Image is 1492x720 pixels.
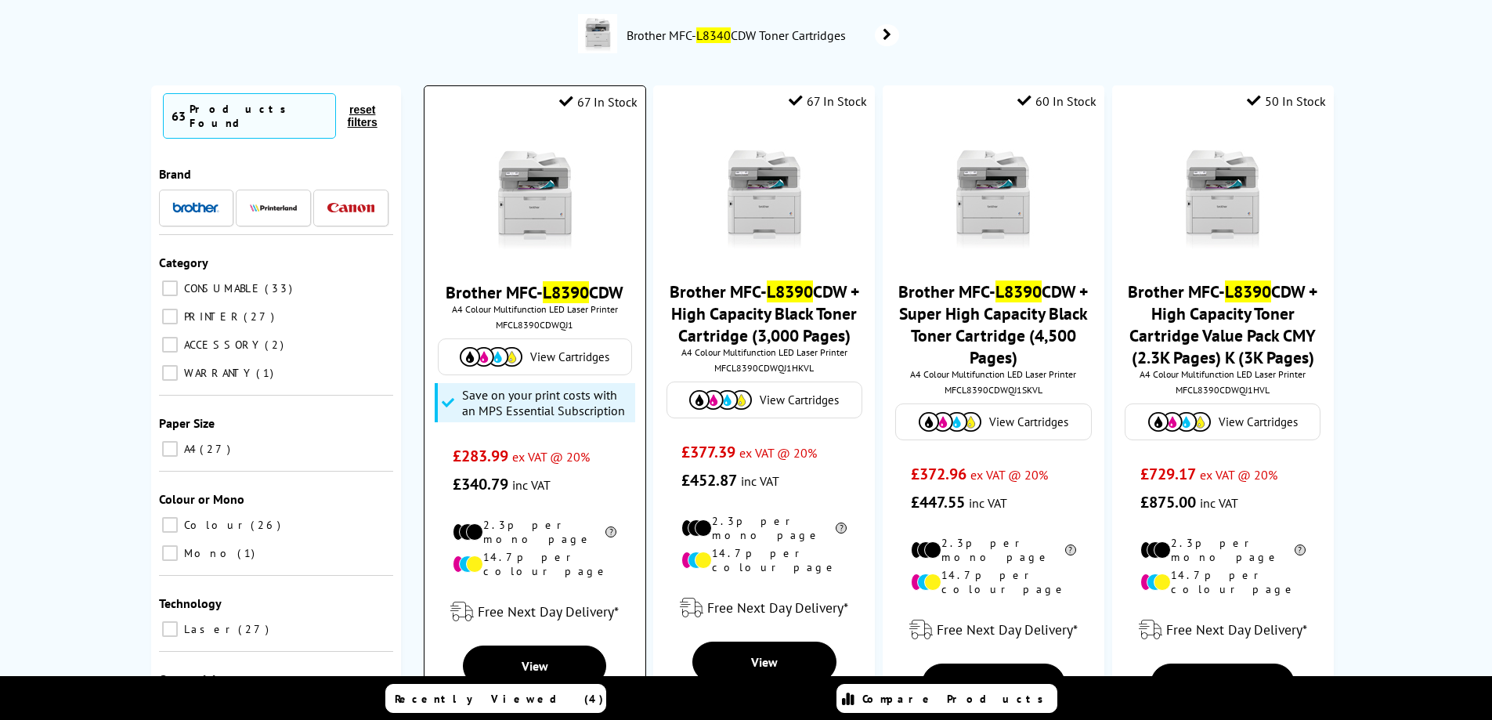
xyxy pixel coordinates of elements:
[767,280,813,302] mark: L8390
[478,602,619,621] span: Free Next Day Delivery*
[1148,412,1211,432] img: Cartridges
[256,366,277,380] span: 1
[898,280,1088,368] a: Brother MFC-L8390CDW + Super High Capacity Black Toner Cartridge (4,500 Pages)
[453,518,616,546] li: 2.3p per mono page
[1225,280,1271,302] mark: L8390
[432,303,637,315] span: A4 Colour Multifunction LED Laser Printer
[751,654,778,670] span: View
[689,390,752,410] img: Cartridges
[190,102,327,130] div: Products Found
[670,280,859,346] a: Brother MFC-L8390CDW + High Capacity Black Toner Cartridge (3,000 Pages)
[180,442,198,456] span: A4
[460,347,522,367] img: Cartridges
[675,390,854,410] a: View Cartridges
[462,387,631,418] span: Save on your print costs with an MPS Essential Subscription
[578,14,617,53] img: MFC-L8340CDW-deptimage.jpg
[1219,414,1298,429] span: View Cartridges
[1166,621,1307,639] span: Free Next Day Delivery*
[530,349,609,364] span: View Cartridges
[180,309,242,324] span: PRINTER
[760,393,839,407] span: View Cartridges
[1200,467,1277,483] span: ex VAT @ 20%
[180,366,255,380] span: WARRANTY
[1151,664,1295,704] a: View
[250,204,297,212] img: Printerland
[904,412,1082,432] a: View Cartridges
[512,477,551,493] span: inc VAT
[911,492,965,512] span: £447.55
[180,622,237,636] span: Laser
[741,473,779,489] span: inc VAT
[238,622,273,636] span: 27
[862,692,1052,706] span: Compare Products
[1128,280,1317,368] a: Brother MFC-L8390CDW + High Capacity Toner Cartridge Value Pack CMY (2.3K Pages) K (3K Pages)
[453,550,616,578] li: 14.7p per colour page
[446,281,623,303] a: Brother MFC-L8390CDW
[970,467,1048,483] span: ex VAT @ 20%
[789,93,867,109] div: 67 In Stock
[162,280,178,296] input: CONSUMABLE 33
[661,346,867,358] span: A4 Colour Multifunction LED Laser Printer
[1140,536,1306,564] li: 2.3p per mono page
[937,621,1078,639] span: Free Next Day Delivery*
[836,684,1057,713] a: Compare Products
[265,281,296,295] span: 33
[922,664,1066,704] a: View
[159,595,222,611] span: Technology
[159,255,208,270] span: Category
[162,621,178,637] input: Laser 27
[244,309,278,324] span: 27
[162,517,178,533] input: Colour 26
[739,445,817,461] span: ex VAT @ 20%
[453,474,508,494] span: £340.79
[665,362,863,374] div: MFCL8390CDWQJ1HKVL
[159,415,215,431] span: Paper Size
[162,545,178,561] input: Mono 1
[180,338,263,352] span: ACCESSORY
[919,412,981,432] img: Cartridges
[1247,93,1326,109] div: 50 In Stock
[891,608,1096,652] div: modal_delivery
[1120,368,1326,380] span: A4 Colour Multifunction LED Laser Printer
[543,281,589,303] mark: L8390
[1133,412,1312,432] a: View Cartridges
[661,586,867,630] div: modal_delivery
[707,599,848,617] span: Free Next Day Delivery*
[162,309,178,324] input: PRINTER 27
[180,281,263,295] span: CONSUMABLE
[453,446,508,466] span: £283.99
[180,518,249,532] span: Colour
[681,470,737,490] span: £452.87
[1120,608,1326,652] div: modal_delivery
[162,337,178,353] input: ACCESSORY 2
[463,646,606,686] a: View
[894,384,1093,396] div: MFCL8390CDWQJ1SKVL
[385,684,606,713] a: Recently Viewed (4)
[1164,136,1281,254] img: brother-MFC-L8390CDW-front-small.jpg
[681,546,847,574] li: 14.7p per colour page
[1200,495,1238,511] span: inc VAT
[625,14,899,56] a: Brother MFC-L8340CDW Toner Cartridges
[995,280,1042,302] mark: L8390
[1140,464,1196,484] span: £729.17
[911,464,966,484] span: £372.96
[911,536,1076,564] li: 2.3p per mono page
[159,166,191,182] span: Brand
[891,368,1096,380] span: A4 Colour Multifunction LED Laser Printer
[1017,93,1096,109] div: 60 In Stock
[911,568,1076,596] li: 14.7p per colour page
[265,338,287,352] span: 2
[395,692,604,706] span: Recently Viewed (4)
[436,319,633,331] div: MFCL8390CDWQJ1
[172,202,219,213] img: Brother
[522,658,548,674] span: View
[336,103,389,129] button: reset filters
[1140,492,1196,512] span: £875.00
[327,203,374,213] img: Canon
[512,449,590,465] span: ex VAT @ 20%
[476,137,594,255] img: brother-MFC-L8390CDW-front-small.jpg
[934,136,1052,254] img: brother-MFC-L8390CDW-front-small.jpg
[969,495,1007,511] span: inc VAT
[159,671,226,687] span: Connectivity
[1140,568,1306,596] li: 14.7p per colour page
